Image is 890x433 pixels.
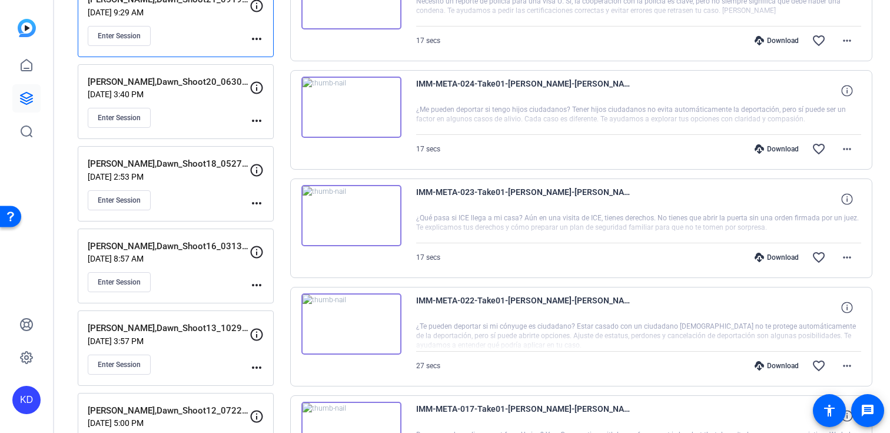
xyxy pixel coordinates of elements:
[416,362,440,370] span: 27 secs
[88,75,250,89] p: [PERSON_NAME],Dawn_Shoot20_0630325
[88,355,151,375] button: Enter Session
[88,240,250,253] p: [PERSON_NAME],Dawn_Shoot16_03132025
[98,360,141,369] span: Enter Session
[749,361,805,371] div: Download
[840,250,854,265] mat-icon: more_horiz
[98,277,141,287] span: Enter Session
[840,142,854,156] mat-icon: more_horiz
[250,114,264,128] mat-icon: more_horiz
[88,157,250,171] p: [PERSON_NAME],Dawn_Shoot18_05272025
[12,386,41,414] div: KD
[88,108,151,128] button: Enter Session
[301,293,401,355] img: thumb-nail
[812,250,826,265] mat-icon: favorite_border
[250,196,264,210] mat-icon: more_horiz
[301,77,401,138] img: thumb-nail
[98,196,141,205] span: Enter Session
[98,113,141,123] span: Enter Session
[812,359,826,373] mat-icon: favorite_border
[301,185,401,246] img: thumb-nail
[88,8,250,17] p: [DATE] 9:29 AM
[861,404,875,418] mat-icon: message
[812,34,826,48] mat-icon: favorite_border
[416,37,440,45] span: 17 secs
[416,253,440,262] span: 17 secs
[18,19,36,37] img: blue-gradient.svg
[840,34,854,48] mat-icon: more_horiz
[416,185,634,213] span: IMM-META-023-Take01-[PERSON_NAME]-[PERSON_NAME]-Shoot21-09192025-2025-09-19-09-44-08-316-0
[250,278,264,292] mat-icon: more_horiz
[416,145,440,153] span: 17 secs
[812,142,826,156] mat-icon: favorite_border
[88,272,151,292] button: Enter Session
[822,404,836,418] mat-icon: accessibility
[250,361,264,375] mat-icon: more_horiz
[88,190,151,210] button: Enter Session
[416,293,634,322] span: IMM-META-022-Take01-[PERSON_NAME]-[PERSON_NAME]-Shoot21-09192025-2025-09-19-09-42-57-313-0
[98,31,141,41] span: Enter Session
[88,254,250,263] p: [DATE] 8:57 AM
[749,253,805,262] div: Download
[88,322,250,335] p: [PERSON_NAME],Dawn_Shoot13_10292024
[88,418,250,428] p: [DATE] 5:00 PM
[416,77,634,105] span: IMM-META-024-Take01-[PERSON_NAME]-[PERSON_NAME]-Shoot21-09192025-2025-09-19-09-44-45-874-0
[88,404,250,418] p: [PERSON_NAME],Dawn_Shoot12_07222024
[88,26,151,46] button: Enter Session
[749,144,805,154] div: Download
[416,402,634,430] span: IMM-META-017-Take01-[PERSON_NAME]-[PERSON_NAME]-Shoot21-09192025-2025-09-19-09-41-29-962-0
[840,359,854,373] mat-icon: more_horiz
[88,90,250,99] p: [DATE] 3:40 PM
[88,336,250,346] p: [DATE] 3:57 PM
[88,172,250,181] p: [DATE] 2:53 PM
[749,36,805,45] div: Download
[250,32,264,46] mat-icon: more_horiz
